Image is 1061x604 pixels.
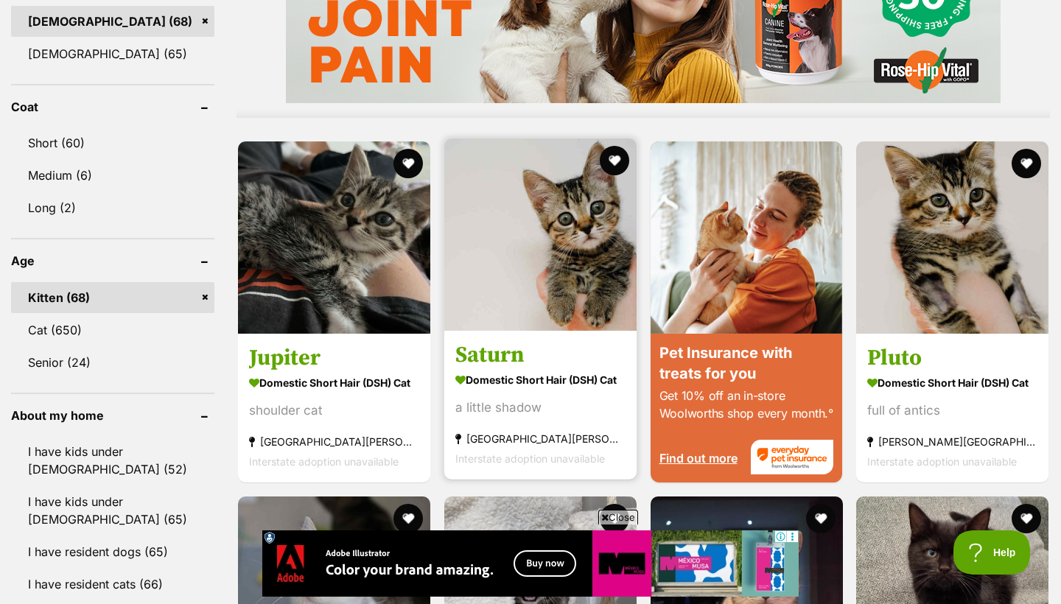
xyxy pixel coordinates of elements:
div: a little shadow [455,398,626,418]
div: full of antics [867,401,1037,421]
span: Close [598,510,638,524]
a: I have kids under [DEMOGRAPHIC_DATA] (65) [11,486,214,535]
strong: Domestic Short Hair (DSH) Cat [249,372,419,393]
strong: [GEOGRAPHIC_DATA][PERSON_NAME][GEOGRAPHIC_DATA] [249,432,419,452]
img: Saturn - Domestic Short Hair (DSH) Cat [444,138,637,331]
a: Saturn Domestic Short Hair (DSH) Cat a little shadow [GEOGRAPHIC_DATA][PERSON_NAME][GEOGRAPHIC_DA... [444,330,637,480]
h3: Saturn [455,341,626,369]
button: favourite [600,146,629,175]
strong: [PERSON_NAME][GEOGRAPHIC_DATA] [867,432,1037,452]
iframe: Help Scout Beacon - Open [953,530,1032,575]
span: Interstate adoption unavailable [249,455,399,468]
button: favourite [600,504,629,533]
a: Cat (650) [11,315,214,345]
span: Interstate adoption unavailable [867,455,1017,468]
a: Pluto Domestic Short Hair (DSH) Cat full of antics [PERSON_NAME][GEOGRAPHIC_DATA] Interstate adop... [856,333,1048,482]
a: I have resident dogs (65) [11,536,214,567]
button: favourite [1012,504,1041,533]
img: Pluto - Domestic Short Hair (DSH) Cat [856,141,1048,334]
iframe: Advertisement [262,530,799,597]
img: Jupiter - Domestic Short Hair (DSH) Cat [238,141,430,334]
a: I have resident cats (66) [11,569,214,600]
a: Kitten (68) [11,282,214,313]
a: [DEMOGRAPHIC_DATA] (68) [11,6,214,37]
a: Short (60) [11,127,214,158]
header: Coat [11,100,214,113]
a: Jupiter Domestic Short Hair (DSH) Cat shoulder cat [GEOGRAPHIC_DATA][PERSON_NAME][GEOGRAPHIC_DATA... [238,333,430,482]
a: [DEMOGRAPHIC_DATA] (65) [11,38,214,69]
h3: Jupiter [249,344,419,372]
a: I have kids under [DEMOGRAPHIC_DATA] (52) [11,436,214,485]
a: Medium (6) [11,160,214,191]
strong: Domestic Short Hair (DSH) Cat [455,369,626,390]
strong: [GEOGRAPHIC_DATA][PERSON_NAME][GEOGRAPHIC_DATA] [455,429,626,449]
header: Age [11,254,214,267]
strong: Domestic Short Hair (DSH) Cat [867,372,1037,393]
span: Interstate adoption unavailable [455,452,605,465]
button: favourite [393,504,423,533]
button: favourite [1012,149,1041,178]
h3: Pluto [867,344,1037,372]
a: Long (2) [11,192,214,223]
header: About my home [11,409,214,422]
a: Senior (24) [11,347,214,378]
div: shoulder cat [249,401,419,421]
button: favourite [805,504,835,533]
